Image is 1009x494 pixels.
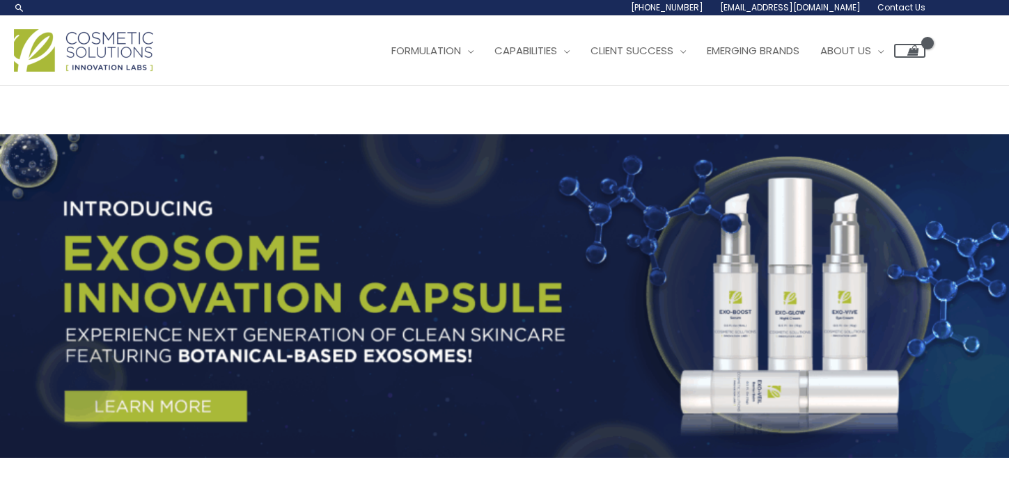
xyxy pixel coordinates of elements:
[590,43,673,58] span: Client Success
[820,43,871,58] span: About Us
[381,30,484,72] a: Formulation
[696,30,810,72] a: Emerging Brands
[631,1,703,13] span: [PHONE_NUMBER]
[14,2,25,13] a: Search icon link
[370,30,925,72] nav: Site Navigation
[580,30,696,72] a: Client Success
[877,1,925,13] span: Contact Us
[810,30,894,72] a: About Us
[484,30,580,72] a: Capabilities
[707,43,799,58] span: Emerging Brands
[14,29,153,72] img: Cosmetic Solutions Logo
[391,43,461,58] span: Formulation
[494,43,557,58] span: Capabilities
[720,1,861,13] span: [EMAIL_ADDRESS][DOMAIN_NAME]
[894,44,925,58] a: View Shopping Cart, empty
